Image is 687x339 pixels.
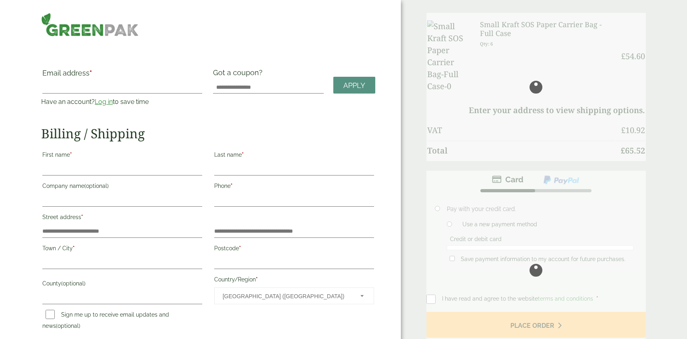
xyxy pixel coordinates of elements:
label: County [42,278,202,291]
span: Apply [343,81,365,90]
a: Apply [333,77,375,94]
label: Phone [214,180,374,194]
label: Got a coupon? [213,68,266,81]
label: First name [42,149,202,163]
a: Log in [95,98,113,106]
img: GreenPak Supplies [41,13,138,36]
p: Have an account? to save time [41,97,203,107]
label: Country/Region [214,274,374,287]
span: (optional) [56,323,80,329]
abbr: required [81,214,83,220]
abbr: required [231,183,233,189]
label: Email address [42,70,202,81]
span: (optional) [84,183,109,189]
span: Country/Region [214,287,374,304]
abbr: required [239,245,241,251]
label: Last name [214,149,374,163]
h2: Billing / Shipping [41,126,375,141]
abbr: required [70,152,72,158]
label: Sign me up to receive email updates and news [42,311,169,331]
label: Street address [42,211,202,225]
abbr: required [73,245,75,251]
label: Town / City [42,243,202,256]
abbr: required [90,69,92,77]
abbr: required [242,152,244,158]
abbr: required [256,276,258,283]
input: Sign me up to receive email updates and news(optional) [46,310,55,319]
label: Postcode [214,243,374,256]
label: Company name [42,180,202,194]
span: United Kingdom (UK) [223,288,350,305]
span: (optional) [61,280,86,287]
